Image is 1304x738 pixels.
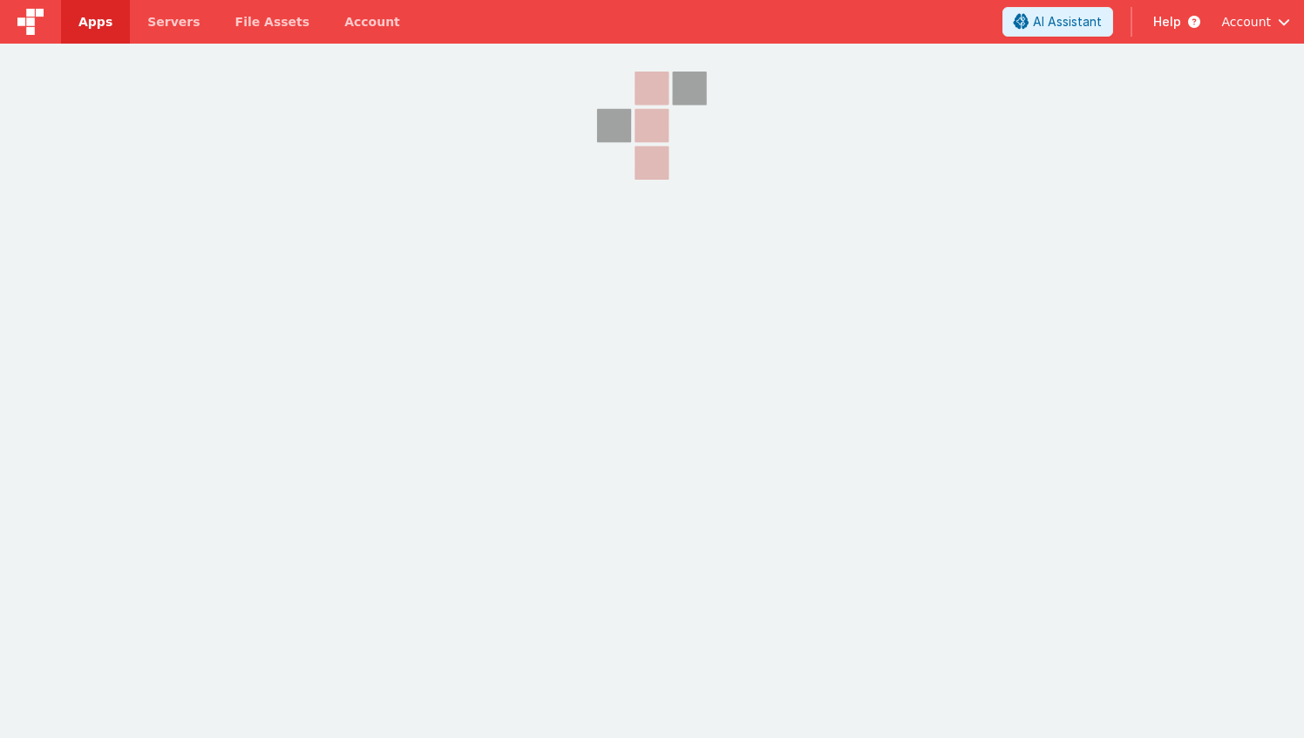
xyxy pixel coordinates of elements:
[1221,13,1290,31] button: Account
[1221,13,1271,31] span: Account
[1033,13,1102,31] span: AI Assistant
[78,13,112,31] span: Apps
[147,13,200,31] span: Servers
[1002,7,1113,37] button: AI Assistant
[235,13,310,31] span: File Assets
[1153,13,1181,31] span: Help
